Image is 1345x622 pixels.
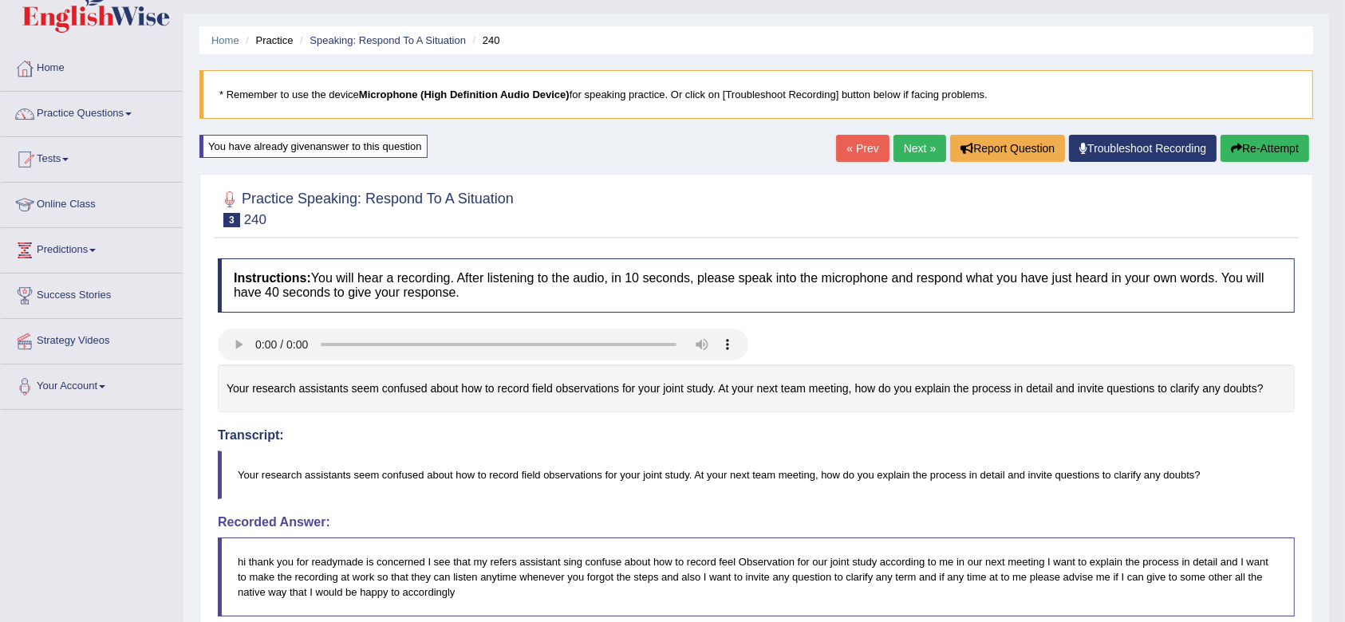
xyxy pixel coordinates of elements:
a: « Prev [836,135,889,162]
h2: Practice Speaking: Respond To A Situation [218,187,514,227]
b: Instructions: [234,271,311,285]
h4: You will hear a recording. After listening to the audio, in 10 seconds, please speak into the mic... [218,258,1295,312]
a: Troubleshoot Recording [1069,135,1217,162]
a: Home [211,34,239,46]
a: Predictions [1,228,183,268]
a: Strategy Videos [1,319,183,359]
a: Speaking: Respond To A Situation [310,34,466,46]
a: Next » [893,135,946,162]
button: Re-Attempt [1221,135,1309,162]
a: Practice Questions [1,92,183,132]
a: Online Class [1,183,183,222]
b: Microphone (High Definition Audio Device) [359,89,570,100]
small: 240 [244,212,266,227]
div: You have already given answer to this question [199,135,428,158]
blockquote: Your research assistants seem confused about how to record field observations for your joint stud... [218,451,1295,499]
div: Your research assistants seem confused about how to record field observations for your joint stud... [218,364,1295,413]
blockquote: * Remember to use the device for speaking practice. Or click on [Troubleshoot Recording] button b... [199,70,1313,119]
h4: Recorded Answer: [218,515,1295,529]
blockquote: hi thank you for readymade is concerned I see that my refers assistant sing confuse about how to ... [218,537,1295,616]
li: 240 [469,33,500,48]
li: Practice [242,33,293,48]
button: Report Question [950,135,1065,162]
a: Your Account [1,364,183,404]
a: Home [1,46,183,86]
span: 3 [223,213,240,227]
a: Tests [1,137,183,177]
a: Success Stories [1,274,183,313]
